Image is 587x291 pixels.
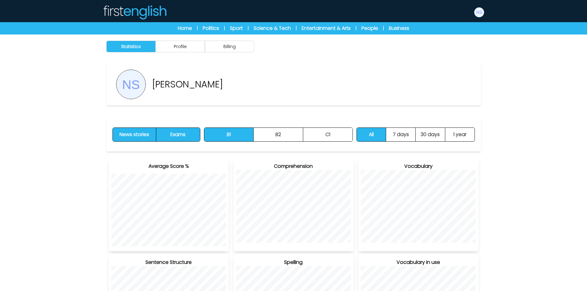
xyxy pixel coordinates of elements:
img: Neil Storey [474,7,484,17]
span: | [248,25,249,31]
h3: Comprehension [236,163,351,170]
h3: Sentence Structure [111,259,226,266]
a: Sport [230,25,243,32]
button: 30 days [416,128,445,141]
a: Science & Tech [254,25,291,32]
h3: Spelling [236,259,351,266]
button: News stories [113,128,157,141]
h3: Vocabulary [361,163,476,170]
h3: Average Score % [111,163,226,170]
button: B2 [254,128,303,141]
button: Exams [156,128,200,141]
button: Profile [156,41,205,52]
button: B1 [204,128,254,141]
span: | [296,25,297,31]
span: | [224,25,225,31]
img: UserPhoto [116,70,145,99]
button: C1 [303,128,353,141]
button: 1 year [445,128,475,141]
span: | [356,25,357,31]
button: 7 days [386,128,416,141]
a: Home [178,25,192,32]
a: Politics [203,25,219,32]
button: All [357,128,386,141]
p: [PERSON_NAME] [152,79,223,90]
a: People [361,25,378,32]
img: Logo [103,5,167,20]
a: Entertainment & Arts [302,25,351,32]
span: | [197,25,198,31]
a: Business [389,25,409,32]
button: Billing [205,41,254,52]
h3: Vocabulary in use [361,259,476,266]
button: Statistics [106,41,156,52]
span: | [383,25,384,31]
